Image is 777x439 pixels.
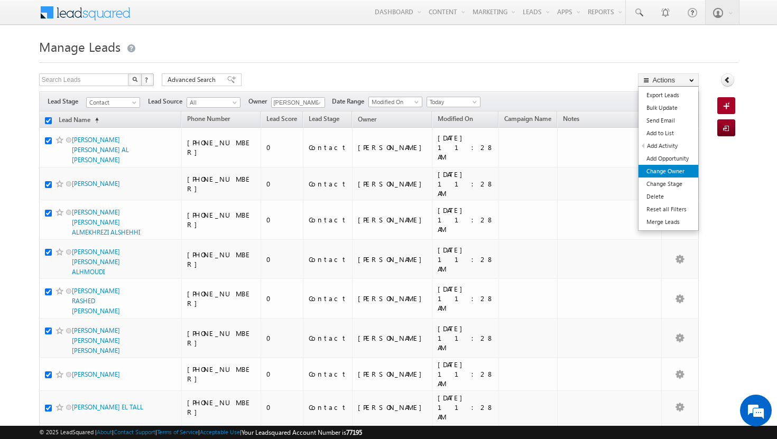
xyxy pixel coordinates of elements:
a: [PERSON_NAME] [PERSON_NAME] [PERSON_NAME] [72,326,120,354]
input: Type to Search [271,97,325,108]
div: [PHONE_NUMBER] [187,250,256,269]
span: Campaign Name [504,115,551,123]
a: Merge Leads [639,216,698,228]
span: Lead Stage [48,97,86,106]
div: [PERSON_NAME] [358,215,427,225]
div: [DATE] 11:28 AM [438,206,494,234]
div: [PHONE_NUMBER] [187,289,256,308]
div: [DATE] 11:28 AM [438,324,494,352]
a: [PERSON_NAME] [72,370,120,378]
span: Phone Number [187,115,230,123]
div: [DATE] 11:28 AM [438,284,494,313]
textarea: Type your message and hit 'Enter' [14,98,193,316]
div: [PHONE_NUMBER] [187,138,256,157]
a: Delete [639,190,698,203]
span: Modified On [369,97,419,107]
div: Contact [309,333,347,343]
div: [DATE] 11:28 AM [438,393,494,422]
div: [PERSON_NAME] [358,179,427,189]
a: Campaign Name [499,113,557,127]
a: Change Owner [639,165,698,178]
a: All [187,97,240,108]
a: Lead Score [261,113,302,127]
div: 0 [266,255,298,264]
input: Check all records [45,117,52,124]
a: Modified On [432,113,478,127]
div: Contact [309,294,347,303]
div: Contact [309,215,347,225]
div: [PERSON_NAME] [358,333,427,343]
div: Contact [309,255,347,264]
div: [PHONE_NUMBER] [187,329,256,348]
a: Lead Stage [303,113,345,127]
div: Minimize live chat window [173,5,199,31]
div: [DATE] 11:28 AM [438,360,494,388]
span: Owner [358,115,376,123]
a: Send Email [639,114,698,127]
span: © 2025 LeadSquared | | | | | [39,427,362,437]
a: Lead Name(sorted ascending) [53,114,104,127]
img: d_60004797649_company_0_60004797649 [18,55,44,69]
div: [PHONE_NUMBER] [187,365,256,384]
div: Contact [309,369,347,379]
a: Add Activity [639,139,698,152]
a: [PERSON_NAME] EL TALL [72,403,143,411]
div: [DATE] 11:28 AM [438,133,494,162]
em: Start Chat [144,325,192,340]
a: [PERSON_NAME] [PERSON_NAME] ALMEKHREZI ALSHEHHI [72,208,140,236]
span: Contact [87,98,137,107]
span: Owner [248,97,271,106]
div: Contact [309,403,347,412]
span: ? [145,75,150,84]
div: [PHONE_NUMBER] [187,398,256,417]
a: Notes [558,113,585,127]
span: Modified On [438,115,473,123]
a: Modified On [368,97,422,107]
a: Bulk Update [639,101,698,114]
a: Add Opportunity [639,152,698,165]
span: Advanced Search [168,75,219,85]
a: Contact Support [114,428,155,435]
span: (sorted ascending) [90,116,99,125]
a: Terms of Service [157,428,198,435]
div: [PERSON_NAME] [358,369,427,379]
button: ? [141,73,154,86]
a: Add to List [639,127,698,139]
a: Export Leads [639,89,698,101]
span: 77195 [346,428,362,436]
div: Chat with us now [55,55,178,69]
span: Lead Source [148,97,187,106]
div: 0 [266,215,298,225]
a: Show All Items [311,98,324,108]
div: 0 [266,179,298,189]
div: [PERSON_NAME] [358,143,427,152]
div: [DATE] 11:28 AM [438,245,494,274]
span: All [187,98,237,107]
span: Today [427,97,477,107]
div: Contact [309,143,347,152]
div: 0 [266,403,298,412]
div: [PERSON_NAME] [358,255,427,264]
div: 0 [266,369,298,379]
span: Manage Leads [39,38,121,55]
span: Lead Score [266,115,297,123]
div: Contact [309,179,347,189]
button: Actions [638,73,699,87]
a: [PERSON_NAME] RASHED [PERSON_NAME] [72,287,120,315]
div: 0 [266,333,298,343]
img: Search [132,77,137,82]
span: Lead Stage [309,115,339,123]
a: Reset all Filters [639,203,698,216]
div: [DATE] 11:28 AM [438,170,494,198]
div: [PHONE_NUMBER] [187,210,256,229]
div: [PHONE_NUMBER] [187,174,256,193]
a: Contact [86,97,140,108]
a: Change Stage [639,178,698,190]
span: Your Leadsquared Account Number is [242,428,362,436]
div: [PERSON_NAME] [358,403,427,412]
a: Today [427,97,480,107]
a: About [97,428,112,435]
div: [PERSON_NAME] [358,294,427,303]
a: Acceptable Use [200,428,240,435]
a: [PERSON_NAME] [72,180,120,188]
